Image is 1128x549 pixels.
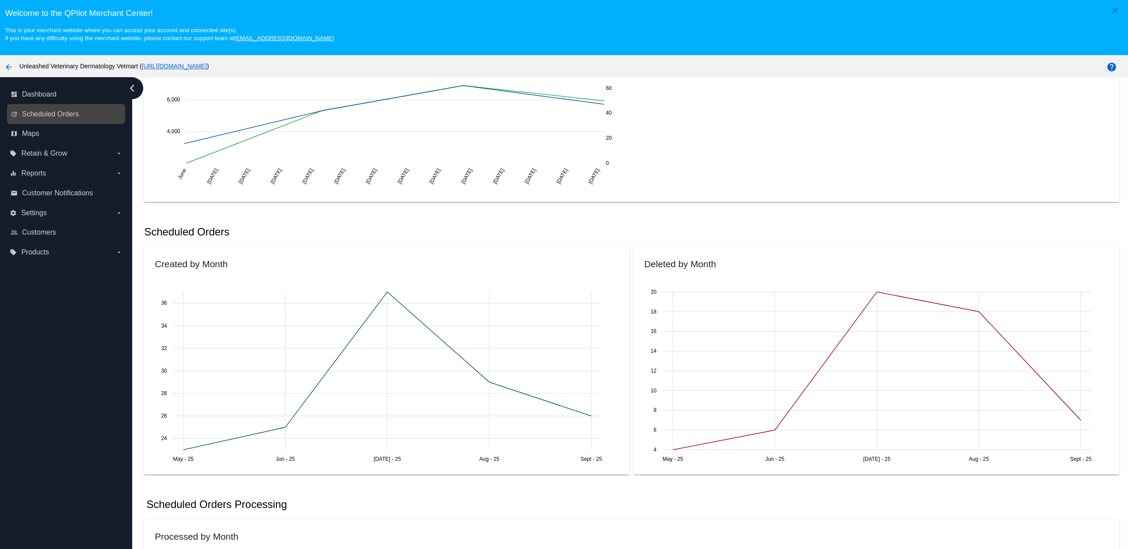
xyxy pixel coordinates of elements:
text: 4 [653,447,657,453]
text: Jun - 25 [276,456,295,462]
i: local_offer [10,150,17,157]
text: [DATE] - 25 [374,456,401,462]
text: [DATE] [523,168,537,185]
text: [DATE] [237,168,251,185]
text: Aug - 25 [969,456,989,462]
i: arrow_drop_down [115,249,122,256]
i: map [11,130,18,137]
span: Dashboard [22,90,56,98]
h2: Processed by Month [155,531,238,542]
span: Settings [21,209,47,217]
text: [DATE] - 25 [863,456,891,462]
i: dashboard [11,91,18,98]
a: people_outline Customers [11,225,122,239]
h2: Deleted by Month [644,259,716,269]
text: 6 [653,427,657,433]
h3: Welcome to the QPilot Merchant Center! [5,8,1123,18]
a: dashboard Dashboard [11,87,122,101]
h2: Scheduled Orders [144,226,634,238]
text: [DATE] [428,168,442,185]
text: [DATE] [397,168,410,185]
text: [DATE] [460,168,474,185]
text: Aug - 25 [479,456,500,462]
text: [DATE] [333,168,347,185]
text: 28 [161,390,167,396]
text: [DATE] [206,168,219,185]
text: Sept - 25 [581,456,602,462]
text: [DATE] [301,168,315,185]
text: [DATE] [365,168,378,185]
mat-icon: arrow_back [4,62,14,72]
i: equalizer [10,170,17,177]
mat-icon: help [1106,62,1117,72]
text: Jun - 25 [765,456,785,462]
h2: Created by Month [155,259,227,269]
i: arrow_drop_down [115,209,122,217]
span: Retain & Grow [21,149,67,157]
a: [EMAIL_ADDRESS][DOMAIN_NAME] [234,35,334,41]
text: 30 [161,368,167,374]
text: Sept - 25 [1070,456,1092,462]
small: This is your merchant website where you can access your account and connected site(s). If you hav... [5,27,334,41]
text: [DATE] [492,168,505,185]
text: 6,000 [167,97,180,103]
h2: Scheduled Orders Processing [146,498,287,511]
text: 12 [651,368,657,374]
a: [URL][DOMAIN_NAME] [142,63,207,70]
text: 60 [606,85,612,91]
a: map Maps [11,127,122,141]
text: May - 25 [173,456,194,462]
text: 14 [651,348,657,354]
i: arrow_drop_down [115,150,122,157]
text: 20 [651,289,657,295]
text: May - 25 [663,456,683,462]
text: 32 [161,345,167,351]
text: 10 [651,387,657,393]
a: update Scheduled Orders [11,107,122,121]
text: [DATE] [556,168,569,185]
text: 8 [653,407,657,413]
text: 4,000 [167,128,180,134]
text: 40 [606,110,612,116]
span: Customers [22,228,56,236]
span: Products [21,248,49,256]
text: 0 [606,160,609,166]
span: Unleashed Veterinary Dermatology Vetmart ( ) [19,63,209,70]
i: chevron_left [125,81,139,95]
text: [DATE] [587,168,601,185]
text: [DATE] [269,168,283,185]
text: 26 [161,413,167,419]
text: 16 [651,328,657,334]
a: email Customer Notifications [11,186,122,200]
i: email [11,190,18,197]
span: Customer Notifications [22,189,93,197]
i: local_offer [10,249,17,256]
text: 18 [651,308,657,314]
mat-icon: close [1109,5,1120,16]
i: settings [10,209,17,217]
i: arrow_drop_down [115,170,122,177]
text: 36 [161,300,167,306]
span: Scheduled Orders [22,110,79,118]
text: 24 [161,435,167,441]
span: Maps [22,130,39,138]
i: people_outline [11,229,18,236]
text: 34 [161,322,167,329]
i: update [11,111,18,118]
text: 20 [606,135,612,141]
span: Reports [21,169,46,177]
text: June [177,167,188,180]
